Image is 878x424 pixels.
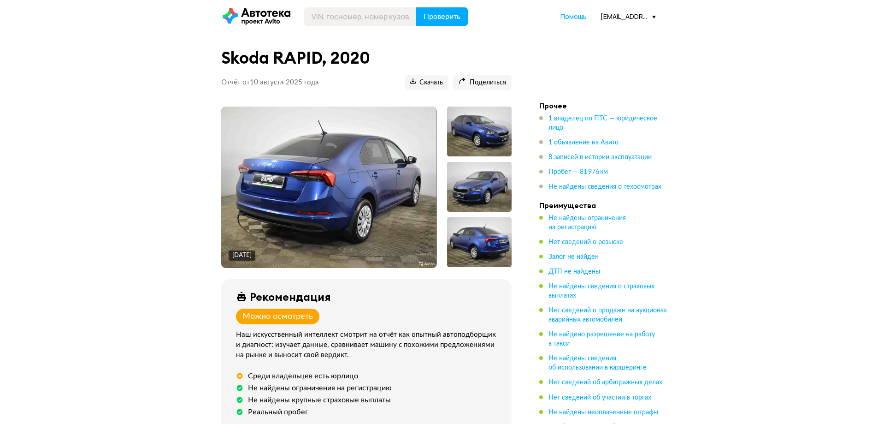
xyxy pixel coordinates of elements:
[539,101,668,110] h4: Прочее
[221,78,319,87] p: Отчёт от 10 августа 2025 года
[453,75,512,90] button: Поделиться
[248,395,391,405] div: Не найдены крупные страховые выплаты
[548,115,657,131] span: 1 владелец по ПТС — юридическое лицо
[248,407,308,417] div: Реальный пробег
[250,290,331,303] div: Рекомендация
[548,215,626,231] span: Не найдены ограничения на регистрацию
[548,139,619,146] span: 1 объявление на Авито
[221,107,436,268] img: Main car
[548,307,667,323] span: Нет сведений о продаже на аукционах аварийных автомобилей
[548,331,655,347] span: Не найдено разрешение на работу в такси
[248,383,392,393] div: Не найдены ограничения на регистрацию
[539,201,668,210] h4: Преимущества
[304,7,417,26] input: VIN, госномер, номер кузова
[548,283,654,299] span: Не найдены сведения о страховых выплатах
[248,371,358,381] div: Среди владельцев есть юрлицо
[221,48,512,68] h1: Skoda RAPID, 2020
[416,7,468,26] button: Проверить
[548,409,658,416] span: Не найдены неоплаченные штрафы
[548,379,662,386] span: Нет сведений об арбитражных делах
[548,184,661,190] span: Не найдены сведения о техосмотрах
[548,239,623,245] span: Нет сведений о розыске
[232,251,252,260] div: [DATE]
[601,12,656,21] div: [EMAIL_ADDRESS][DOMAIN_NAME]
[459,78,506,87] span: Поделиться
[236,330,501,360] div: Наш искусственный интеллект смотрит на отчёт как опытный автоподборщик и диагност: изучает данные...
[548,269,600,275] span: ДТП не найдены
[410,78,443,87] span: Скачать
[242,311,313,322] div: Можно осмотреть
[548,154,652,161] span: 8 записей в истории эксплуатации
[424,13,460,20] span: Проверить
[548,254,599,260] span: Залог не найден
[548,355,647,371] span: Не найдены сведения об использовании в каршеринге
[548,394,651,401] span: Нет сведений об участии в торгах
[405,75,448,90] button: Скачать
[548,169,608,175] span: Пробег — 81 976 км
[560,12,587,21] a: Помощь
